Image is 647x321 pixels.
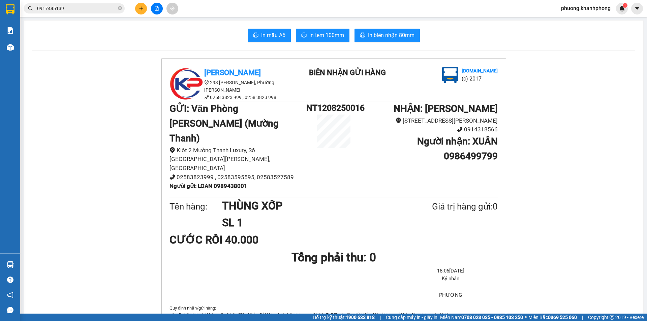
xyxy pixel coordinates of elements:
button: printerIn biên nhận 80mm [355,29,420,42]
span: printer [253,32,258,39]
button: file-add [151,3,163,14]
button: printerIn tem 100mm [296,29,349,42]
span: Cung cấp máy in - giấy in: [386,314,438,321]
img: solution-icon [7,27,14,34]
h1: SL 1 [222,214,399,231]
img: logo.jpg [170,67,203,101]
div: Giá trị hàng gửi: 0 [399,200,498,214]
span: environment [204,80,209,85]
span: phuong.khanhphong [556,4,616,12]
li: [STREET_ADDRESS][PERSON_NAME] [361,116,498,125]
span: caret-down [634,5,640,11]
b: BIÊN NHẬN GỬI HÀNG [309,68,386,77]
span: Miền Nam [440,314,523,321]
span: environment [170,147,175,153]
span: plus [139,6,144,11]
span: printer [360,32,365,39]
input: Tìm tên, số ĐT hoặc mã đơn [37,5,117,12]
span: phone [170,174,175,180]
span: close-circle [118,5,122,12]
li: 02583823999 , 02583595595, 02583527589 [170,173,306,182]
button: caret-down [631,3,643,14]
span: notification [7,292,13,298]
span: | [582,314,583,321]
li: Kiôt 2 Mường Thanh Luxury, Số [GEOGRAPHIC_DATA][PERSON_NAME], [GEOGRAPHIC_DATA] [170,146,306,173]
li: 293 [PERSON_NAME], Phường [PERSON_NAME] [170,79,291,94]
button: printerIn mẫu A5 [248,29,291,42]
h1: NT1208250016 [306,101,361,115]
button: aim [166,3,178,14]
img: logo.jpg [442,67,458,83]
h1: Tổng phải thu: 0 [170,248,498,267]
li: PHƯƠNG [404,291,498,299]
b: [DOMAIN_NAME] [462,68,498,73]
img: icon-new-feature [619,5,625,11]
li: 0914318566 [361,125,498,134]
span: Hỗ trợ kỹ thuật: [313,314,375,321]
span: search [28,6,33,11]
img: logo-vxr [6,4,14,14]
span: In mẫu A5 [261,31,285,39]
div: CƯỚC RỒI 40.000 [170,231,278,248]
b: NHẬN : [PERSON_NAME] [394,103,498,114]
img: warehouse-icon [7,44,14,51]
span: message [7,307,13,313]
span: printer [301,32,307,39]
strong: 0369 525 060 [548,315,577,320]
span: In biên nhận 80mm [368,31,414,39]
button: plus [135,3,147,14]
h1: THÙNG XỐP [222,197,399,214]
span: copyright [610,315,614,320]
span: phone [204,95,209,99]
div: Tên hàng: [170,200,222,214]
span: environment [396,118,401,123]
img: warehouse-icon [7,261,14,268]
sup: 1 [623,3,627,8]
strong: 1900 633 818 [346,315,375,320]
b: Người nhận : XUÂN 0986499799 [417,136,498,162]
strong: 0708 023 035 - 0935 103 250 [461,315,523,320]
b: GỬI : Văn Phòng [PERSON_NAME] (Mường Thanh) [170,103,279,144]
b: [PERSON_NAME] [204,68,261,77]
span: | [380,314,381,321]
li: (c) 2017 [462,74,498,83]
span: In tem 100mm [309,31,344,39]
span: close-circle [118,6,122,10]
span: 1 [624,3,626,8]
li: Ký nhận [404,275,498,283]
span: question-circle [7,277,13,283]
i: Quý Khách phải báo mã số trên Biên Nhận Gửi Hàng khi nhận hàng, phải trình CMND và giấy giới thiệ... [178,312,449,317]
li: 0258 3823 999 , 0258 3823 998 [170,94,291,101]
b: Người gửi : LOAN 0989438001 [170,183,247,189]
li: 18:06[DATE] [404,267,498,275]
span: file-add [154,6,159,11]
span: Miền Bắc [528,314,577,321]
span: phone [457,126,463,132]
span: aim [170,6,175,11]
span: ⚪️ [525,316,527,319]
